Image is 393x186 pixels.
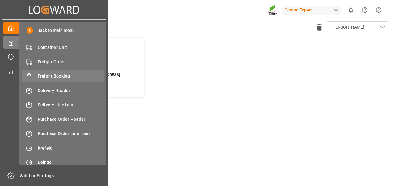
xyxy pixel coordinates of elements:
[38,130,104,137] span: Purchase Order Line Item
[22,142,104,154] a: Krefeld
[38,59,104,65] span: Freight Order
[38,116,104,123] span: Purchase Order Header
[22,99,104,111] a: Delivery Line Item
[22,70,104,82] a: Freight Booking
[331,24,364,31] span: [PERSON_NAME]
[22,84,104,96] a: Delivery Header
[22,113,104,125] a: Purchase Order Header
[282,4,344,16] button: Compo Expert
[33,27,75,34] span: Back to main menu
[22,156,104,168] a: Deinze
[38,102,104,108] span: Delivery Line Item
[38,145,104,151] span: Krefeld
[38,87,104,94] span: Delivery Header
[22,128,104,140] a: Purchase Order Line Item
[327,21,388,33] button: open menu
[38,44,104,51] span: Container Unit
[358,3,372,17] button: Help Center
[3,51,105,63] a: Timeslot Management
[3,22,105,34] a: My Cockpit
[344,3,358,17] button: show 0 new notifications
[282,6,341,15] div: Compo Expert
[38,73,104,79] span: Freight Booking
[20,173,106,179] span: Sidebar Settings
[38,159,104,166] span: Deinze
[22,56,104,68] a: Freight Order
[22,41,104,53] a: Container Unit
[268,5,278,15] img: Screenshot%202023-09-29%20at%2010.02.21.png_1712312052.png
[3,65,105,77] a: My Reports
